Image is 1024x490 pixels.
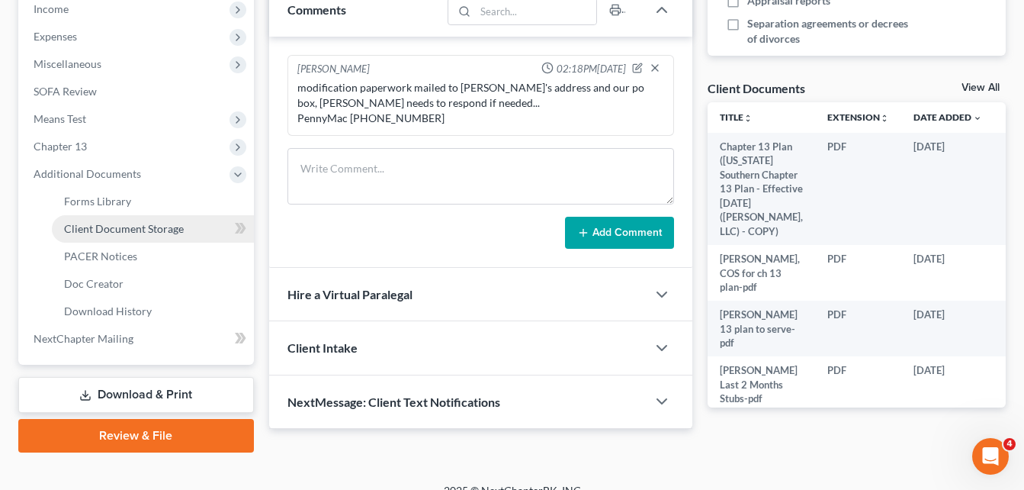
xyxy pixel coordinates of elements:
[34,57,101,70] span: Miscellaneous
[708,245,815,301] td: [PERSON_NAME], COS for ch 13 plan-pdf
[815,301,901,356] td: PDF
[287,395,500,409] span: NextMessage: Client Text Notifications
[815,133,901,245] td: PDF
[18,419,254,453] a: Review & File
[972,438,1009,475] iframe: Intercom live chat
[880,114,889,123] i: unfold_more
[901,356,994,412] td: [DATE]
[52,270,254,298] a: Doc Creator
[52,188,254,215] a: Forms Library
[827,111,889,123] a: Extensionunfold_more
[815,356,901,412] td: PDF
[34,112,86,125] span: Means Test
[708,133,815,245] td: Chapter 13 Plan ([US_STATE] Southern Chapter 13 Plan - Effective [DATE] ([PERSON_NAME], LLC) - COPY)
[52,243,254,270] a: PACER Notices
[52,298,254,325] a: Download History
[64,195,131,208] span: Forms Library
[34,2,69,15] span: Income
[297,80,664,126] div: modification paperwork mailed to [PERSON_NAME]'s address and our po box, [PERSON_NAME] needs to r...
[21,325,254,353] a: NextChapter Mailing
[34,140,87,153] span: Chapter 13
[21,78,254,105] a: SOFA Review
[747,16,918,47] span: Separation agreements or decrees of divorces
[815,245,901,301] td: PDF
[901,133,994,245] td: [DATE]
[34,332,133,345] span: NextChapter Mailing
[287,340,358,355] span: Client Intake
[64,305,152,318] span: Download History
[34,30,77,43] span: Expenses
[34,85,97,98] span: SOFA Review
[34,167,141,180] span: Additional Documents
[901,301,994,356] td: [DATE]
[743,114,753,123] i: unfold_more
[64,277,124,290] span: Doc Creator
[18,377,254,413] a: Download & Print
[64,250,137,263] span: PACER Notices
[557,62,626,76] span: 02:18PM[DATE]
[287,287,412,301] span: Hire a Virtual Paralegal
[961,82,1000,93] a: View All
[565,217,674,249] button: Add Comment
[52,215,254,243] a: Client Document Storage
[708,80,805,96] div: Client Documents
[720,111,753,123] a: Titleunfold_more
[297,62,370,77] div: [PERSON_NAME]
[913,111,982,123] a: Date Added expand_more
[708,356,815,412] td: [PERSON_NAME] Last 2 Months Stubs-pdf
[973,114,982,123] i: expand_more
[708,301,815,356] td: [PERSON_NAME] 13 plan to serve-pdf
[287,2,346,17] span: Comments
[1003,438,1016,450] span: 4
[64,222,184,235] span: Client Document Storage
[901,245,994,301] td: [DATE]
